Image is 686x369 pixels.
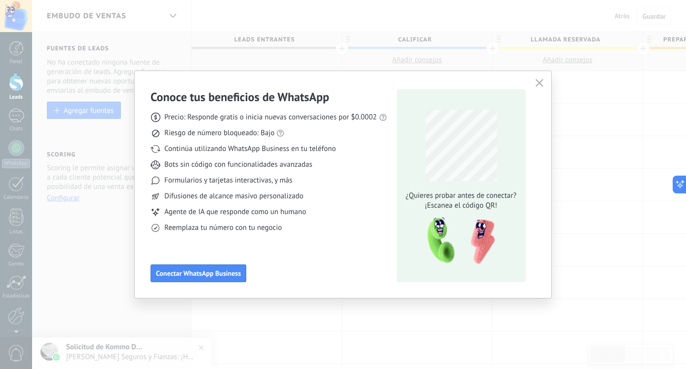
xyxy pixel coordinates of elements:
button: Conectar WhatsApp Business [151,264,246,282]
span: Bots sin código con funcionalidades avanzadas [164,160,312,170]
span: Formularios y tarjetas interactivas, y más [164,176,292,185]
span: Conectar WhatsApp Business [156,270,241,277]
span: ¡Escanea el código QR! [403,201,519,211]
span: Agente de IA que responde como un humano [164,207,306,217]
img: qr-pic-1x.png [419,215,497,267]
h3: Conoce tus beneficios de WhatsApp [151,89,329,105]
span: Reemplaza tu número con tu negocio [164,223,282,233]
span: Precio: Responde gratis o inicia nuevas conversaciones por $0.0002 [164,112,377,122]
span: Difusiones de alcance masivo personalizado [164,191,304,201]
span: Continúa utilizando WhatsApp Business en tu teléfono [164,144,336,154]
span: ¿Quieres probar antes de conectar? [403,191,519,201]
span: Riesgo de número bloqueado: Bajo [164,128,274,138]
